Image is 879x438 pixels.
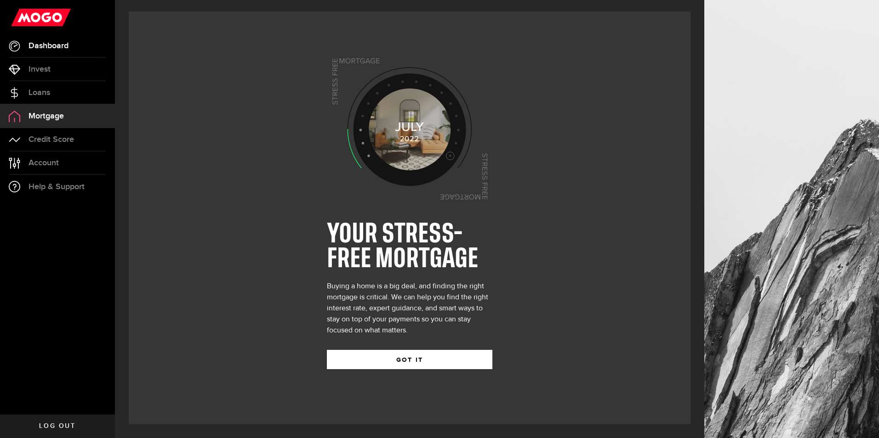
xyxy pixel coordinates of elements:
[29,112,64,120] span: Mortgage
[327,222,492,272] h1: YOUR STRESS-FREE MORTGAGE
[7,4,35,31] button: Open LiveChat chat widget
[29,89,50,97] span: Loans
[29,159,59,167] span: Account
[29,65,51,73] span: Invest
[327,281,492,336] div: Buying a home is a big deal, and finding the right mortgage is critical. We can help you find the...
[327,350,492,369] button: GOT IT
[39,423,75,429] span: Log out
[29,183,85,191] span: Help & Support
[29,135,74,144] span: Credit Score
[29,42,68,50] span: Dashboard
